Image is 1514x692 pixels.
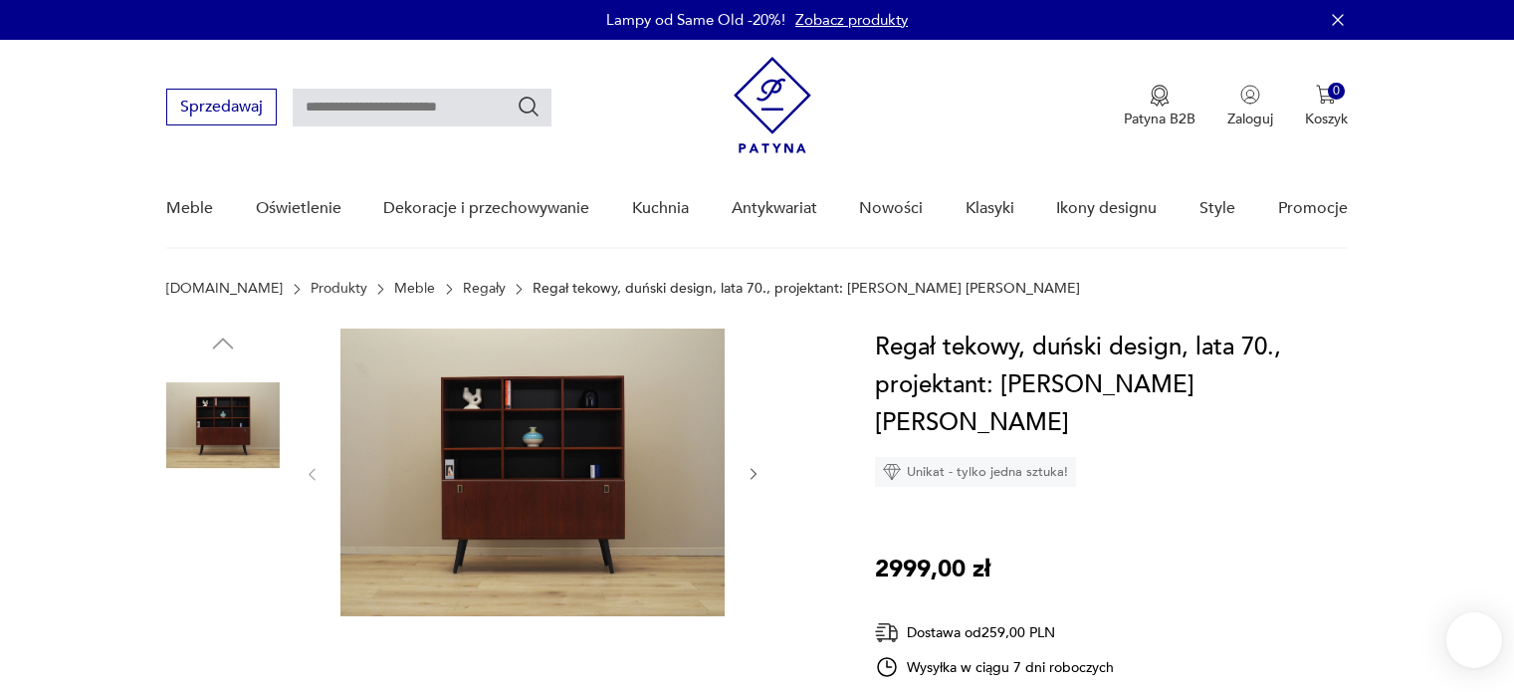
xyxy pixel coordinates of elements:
[166,89,277,125] button: Sprzedawaj
[463,281,506,297] a: Regały
[1124,85,1195,128] button: Patyna B2B
[1328,83,1345,100] div: 0
[166,368,280,482] img: Zdjęcie produktu Regał tekowy, duński design, lata 70., projektant: Peter Løvig Nielsen
[1316,85,1336,105] img: Ikona koszyka
[1227,85,1273,128] button: Zaloguj
[1124,110,1195,128] p: Patyna B2B
[166,281,283,297] a: [DOMAIN_NAME]
[875,551,990,588] p: 2999,00 zł
[166,496,280,609] img: Zdjęcie produktu Regał tekowy, duński design, lata 70., projektant: Peter Løvig Nielsen
[732,170,817,247] a: Antykwariat
[1305,110,1348,128] p: Koszyk
[311,281,367,297] a: Produkty
[394,281,435,297] a: Meble
[1227,110,1273,128] p: Zaloguj
[1446,612,1502,668] iframe: Smartsupp widget button
[256,170,341,247] a: Oświetlenie
[383,170,589,247] a: Dekoracje i przechowywanie
[875,457,1076,487] div: Unikat - tylko jedna sztuka!
[166,102,277,115] a: Sprzedawaj
[533,281,1080,297] p: Regał tekowy, duński design, lata 70., projektant: [PERSON_NAME] [PERSON_NAME]
[340,329,725,616] img: Zdjęcie produktu Regał tekowy, duński design, lata 70., projektant: Peter Løvig Nielsen
[517,95,541,118] button: Szukaj
[1124,85,1195,128] a: Ikona medaluPatyna B2B
[875,655,1114,679] div: Wysyłka w ciągu 7 dni roboczych
[1305,85,1348,128] button: 0Koszyk
[734,57,811,153] img: Patyna - sklep z meblami i dekoracjami vintage
[1278,170,1348,247] a: Promocje
[875,620,1114,645] div: Dostawa od 259,00 PLN
[859,170,923,247] a: Nowości
[966,170,1014,247] a: Klasyki
[632,170,689,247] a: Kuchnia
[795,10,908,30] a: Zobacz produkty
[1150,85,1170,107] img: Ikona medalu
[606,10,785,30] p: Lampy od Same Old -20%!
[1199,170,1235,247] a: Style
[166,170,213,247] a: Meble
[1240,85,1260,105] img: Ikonka użytkownika
[883,463,901,481] img: Ikona diamentu
[875,329,1348,442] h1: Regał tekowy, duński design, lata 70., projektant: [PERSON_NAME] [PERSON_NAME]
[1056,170,1157,247] a: Ikony designu
[875,620,899,645] img: Ikona dostawy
